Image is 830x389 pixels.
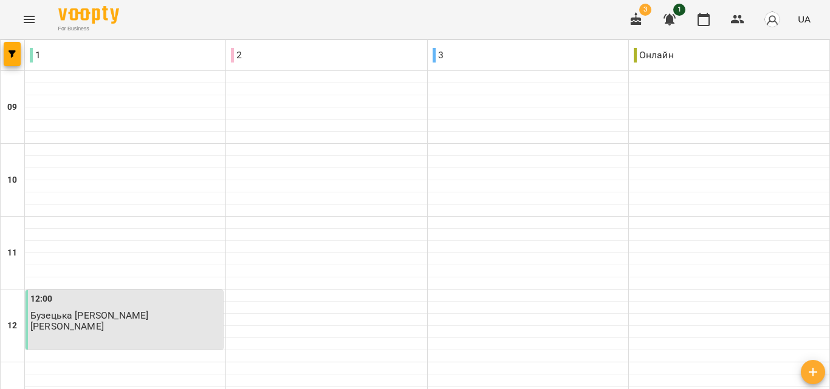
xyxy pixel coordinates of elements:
[7,319,17,333] h6: 12
[634,48,674,63] p: Онлайн
[801,360,825,384] button: Створити урок
[764,11,781,28] img: avatar_s.png
[639,4,651,16] span: 3
[231,48,242,63] p: 2
[15,5,44,34] button: Menu
[433,48,444,63] p: 3
[793,8,815,30] button: UA
[30,293,53,306] label: 12:00
[58,25,119,33] span: For Business
[7,174,17,187] h6: 10
[673,4,685,16] span: 1
[30,310,148,321] span: Бузецька [PERSON_NAME]
[7,246,17,260] h6: 11
[58,6,119,24] img: Voopty Logo
[30,321,104,331] p: [PERSON_NAME]
[798,13,811,25] span: UA
[7,101,17,114] h6: 09
[30,48,41,63] p: 1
